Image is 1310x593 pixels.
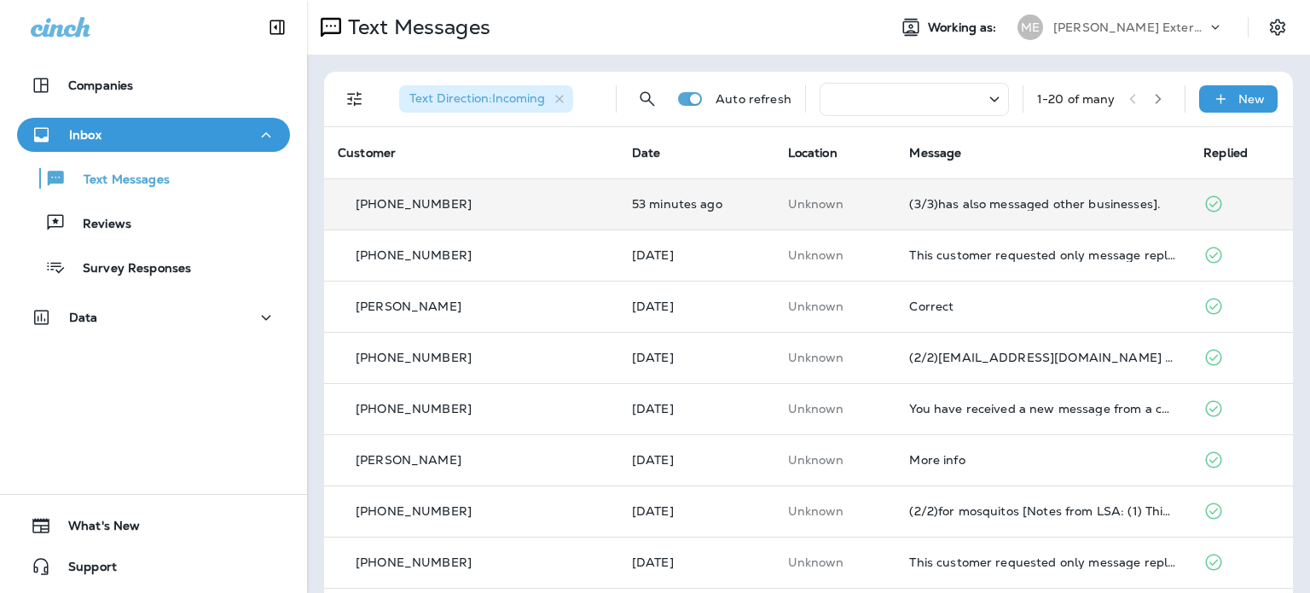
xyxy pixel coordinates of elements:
[788,453,883,467] p: This customer does not have a last location and the phone number they messaged is not assigned to...
[356,351,472,364] p: [PHONE_NUMBER]
[788,402,883,416] p: This customer does not have a last location and the phone number they messaged is not assigned to...
[356,248,472,262] p: [PHONE_NUMBER]
[338,82,372,116] button: Filters
[66,217,131,233] p: Reviews
[17,68,290,102] button: Companies
[632,248,761,262] p: Sep 12, 2025 02:44 PM
[630,82,664,116] button: Search Messages
[788,145,838,160] span: Location
[356,299,461,313] p: [PERSON_NAME]
[399,85,573,113] div: Text Direction:Incoming
[788,299,883,313] p: This customer does not have a last location and the phone number they messaged is not assigned to...
[17,549,290,584] button: Support
[788,555,883,569] p: This customer does not have a last location and the phone number they messaged is not assigned to...
[356,402,472,416] p: [PHONE_NUMBER]
[909,402,1176,416] div: You have received a new message from a customer via Google Local Services Ads. Customer Name: , S...
[909,504,1176,518] div: (2/2)for mosquitos [Notes from LSA: (1) This customer has requested a quote (2) This customer has...
[17,249,290,285] button: Survey Responses
[1262,12,1293,43] button: Settings
[909,555,1176,569] div: This customer requested only message replies (no calls). Reply here or respond via your LSA dashb...
[909,248,1176,262] div: This customer requested only message replies (no calls). Reply here or respond via your LSA dashb...
[632,453,761,467] p: Sep 9, 2025 12:11 PM
[69,311,98,324] p: Data
[1053,20,1207,34] p: [PERSON_NAME] Exterminating
[909,299,1176,313] div: Correct
[1017,15,1043,40] div: ME
[909,351,1176,364] div: (2/2)Coffey716@msn.com will be the email used to send report. R/ Mike Coffey.
[67,172,170,189] p: Text Messages
[17,205,290,241] button: Reviews
[69,128,101,142] p: Inbox
[632,555,761,569] p: Sep 8, 2025 03:29 PM
[909,145,961,160] span: Message
[51,519,140,539] span: What's New
[1037,92,1116,106] div: 1 - 20 of many
[17,160,290,196] button: Text Messages
[632,299,761,313] p: Sep 10, 2025 09:22 AM
[409,90,545,106] span: Text Direction : Incoming
[356,504,472,518] p: [PHONE_NUMBER]
[68,78,133,92] p: Companies
[356,453,461,467] p: [PERSON_NAME]
[341,15,490,40] p: Text Messages
[632,402,761,416] p: Sep 9, 2025 12:51 PM
[909,197,1176,211] div: (3/3)has also messaged other businesses].
[51,560,117,580] span: Support
[17,509,290,543] button: What's New
[1238,92,1265,106] p: New
[928,20,1000,35] span: Working as:
[788,504,883,518] p: This customer does not have a last location and the phone number they messaged is not assigned to...
[17,300,290,334] button: Data
[632,197,761,211] p: Sep 16, 2025 08:29 AM
[356,197,472,211] p: [PHONE_NUMBER]
[1203,145,1248,160] span: Replied
[356,555,472,569] p: [PHONE_NUMBER]
[17,118,290,152] button: Inbox
[632,504,761,518] p: Sep 8, 2025 04:06 PM
[716,92,791,106] p: Auto refresh
[253,10,301,44] button: Collapse Sidebar
[788,248,883,262] p: This customer does not have a last location and the phone number they messaged is not assigned to...
[338,145,396,160] span: Customer
[788,351,883,364] p: This customer does not have a last location and the phone number they messaged is not assigned to...
[909,453,1176,467] div: More info
[632,351,761,364] p: Sep 9, 2025 02:17 PM
[788,197,883,211] p: This customer does not have a last location and the phone number they messaged is not assigned to...
[66,261,191,277] p: Survey Responses
[632,145,661,160] span: Date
